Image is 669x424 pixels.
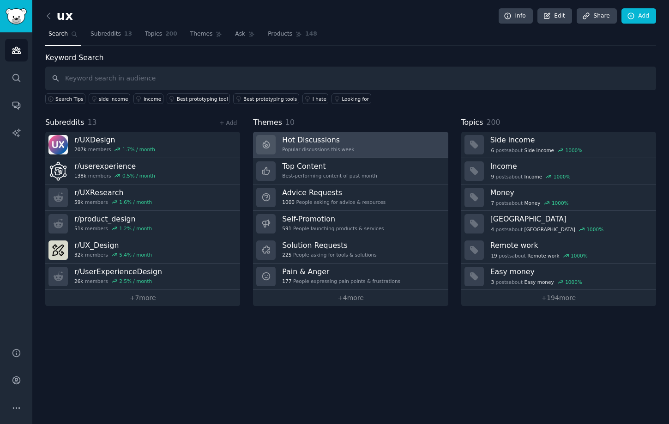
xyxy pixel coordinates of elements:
[491,252,497,259] span: 19
[74,225,83,232] span: 51k
[461,237,656,264] a: Remote work19postsaboutRemote work1000%
[527,252,559,259] span: Remote work
[282,278,400,284] div: People expressing pain points & frustrations
[45,184,240,211] a: r/UXResearch59kmembers1.6% / month
[45,132,240,158] a: r/UXDesign207kmembers1.7% / month
[282,135,354,145] h3: Hot Discussions
[486,118,500,127] span: 200
[571,252,588,259] div: 1000 %
[461,264,656,290] a: Easy money3postsaboutEasy money1000%
[144,96,161,102] div: income
[74,199,83,205] span: 59k
[490,146,583,154] div: post s about
[45,9,73,24] h2: ux
[282,188,386,197] h3: Advice Requests
[190,30,213,38] span: Themes
[167,93,230,104] a: Best prototyping tool
[74,267,162,277] h3: r/ UserExperienceDesign
[490,188,650,197] h3: Money
[122,172,155,179] div: 0.5 % / month
[313,96,326,102] div: I hate
[124,30,132,38] span: 13
[490,199,570,207] div: post s about
[282,214,384,224] h3: Self-Promotion
[282,199,386,205] div: People asking for advice & resources
[74,188,152,197] h3: r/ UXResearch
[45,290,240,306] a: +7more
[490,161,650,171] h3: Income
[90,30,121,38] span: Subreddits
[45,67,656,90] input: Keyword search in audience
[45,117,84,129] span: Subreddits
[461,290,656,306] a: +194more
[45,211,240,237] a: r/product_design51kmembers1.2% / month
[524,279,554,285] span: Easy money
[45,264,240,290] a: r/UserExperienceDesign26kmembers2.5% / month
[282,172,377,179] div: Best-performing content of past month
[524,147,554,154] span: Side income
[74,252,83,258] span: 32k
[253,132,448,158] a: Hot DiscussionsPopular discussions this week
[302,93,329,104] a: I hate
[88,118,97,127] span: 13
[45,158,240,184] a: r/userexperience138kmembers0.5% / month
[268,30,292,38] span: Products
[74,172,86,179] span: 138k
[282,240,376,250] h3: Solution Requests
[282,199,295,205] span: 1000
[142,27,181,46] a: Topics200
[282,252,376,258] div: People asking for tools & solutions
[253,237,448,264] a: Solution Requests225People asking for tools & solutions
[232,27,258,46] a: Ask
[165,30,177,38] span: 200
[87,27,135,46] a: Subreddits13
[490,135,650,145] h3: Side income
[491,200,494,206] span: 7
[45,93,85,104] button: Search Tips
[342,96,369,102] div: Looking for
[253,264,448,290] a: Pain & Anger177People expressing pain points & frustrations
[491,279,494,285] span: 3
[119,199,152,205] div: 1.6 % / month
[6,8,27,25] img: GummySearch logo
[74,135,155,145] h3: r/ UXDesign
[45,53,103,62] label: Keyword Search
[243,96,297,102] div: Best prototyping tools
[253,184,448,211] a: Advice Requests1000People asking for advice & resources
[524,173,542,180] span: Income
[233,93,299,104] a: Best prototyping tools
[177,96,228,102] div: Best prototyping tool
[48,161,68,181] img: userexperience
[490,172,572,181] div: post s about
[89,93,130,104] a: side income
[74,172,155,179] div: members
[74,252,152,258] div: members
[253,117,282,129] span: Themes
[48,135,68,154] img: UXDesign
[285,118,295,127] span: 10
[235,30,245,38] span: Ask
[145,30,162,38] span: Topics
[282,267,400,277] h3: Pain & Anger
[621,8,656,24] a: Add
[74,278,162,284] div: members
[74,146,86,153] span: 207k
[499,8,533,24] a: Info
[55,96,84,102] span: Search Tips
[119,225,152,232] div: 1.2 % / month
[99,96,128,102] div: side income
[490,240,650,250] h3: Remote work
[537,8,572,24] a: Edit
[586,226,603,233] div: 1000 %
[490,278,583,286] div: post s about
[119,278,152,284] div: 2.5 % / month
[48,30,68,38] span: Search
[282,146,354,153] div: Popular discussions this week
[490,267,650,277] h3: Easy money
[45,237,240,264] a: r/UX_Design32kmembers5.4% / month
[461,184,656,211] a: Money7postsaboutMoney1000%
[74,199,152,205] div: members
[74,278,83,284] span: 26k
[524,226,575,233] span: [GEOGRAPHIC_DATA]
[74,225,152,232] div: members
